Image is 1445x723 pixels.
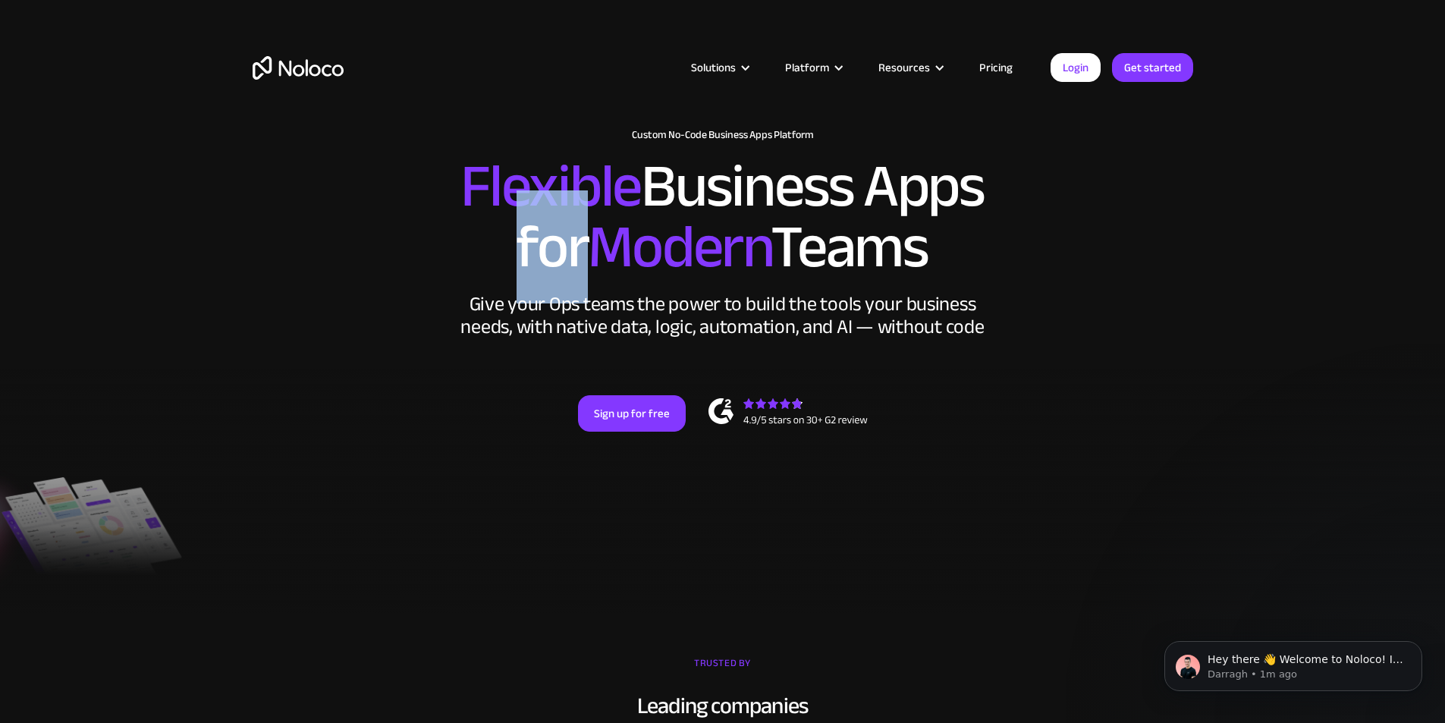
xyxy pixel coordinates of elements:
[1112,53,1193,82] a: Get started
[1142,609,1445,715] iframe: Intercom notifications message
[672,58,766,77] div: Solutions
[691,58,736,77] div: Solutions
[1051,53,1101,82] a: Login
[766,58,859,77] div: Platform
[859,58,960,77] div: Resources
[460,130,641,243] span: Flexible
[578,395,686,432] a: Sign up for free
[253,56,344,80] a: home
[588,190,771,303] span: Modern
[878,58,930,77] div: Resources
[960,58,1032,77] a: Pricing
[253,156,1193,278] h2: Business Apps for Teams
[785,58,829,77] div: Platform
[457,293,988,338] div: Give your Ops teams the power to build the tools your business needs, with native data, logic, au...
